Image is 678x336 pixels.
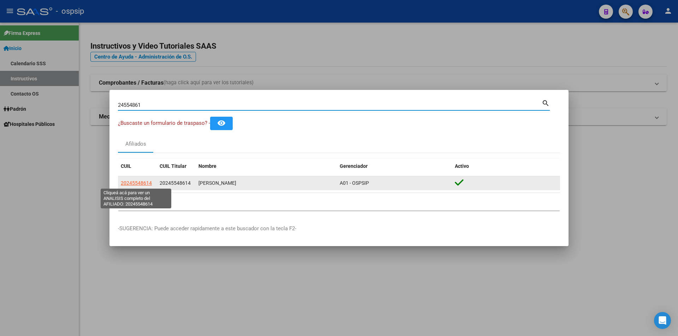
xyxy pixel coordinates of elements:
[125,140,146,148] div: Afiliados
[160,180,191,186] span: 20245548614
[340,163,368,169] span: Gerenciador
[121,180,152,186] span: 20245548614
[654,312,671,329] div: Open Intercom Messenger
[157,159,196,174] datatable-header-cell: CUIL Titular
[118,159,157,174] datatable-header-cell: CUIL
[452,159,560,174] datatable-header-cell: Activo
[198,179,334,187] div: [PERSON_NAME]
[217,119,226,127] mat-icon: remove_red_eye
[118,193,560,210] div: 1 total
[118,225,560,233] p: -SUGERENCIA: Puede acceder rapidamente a este buscador con la tecla F2-
[118,120,210,126] span: ¿Buscaste un formulario de traspaso? -
[337,159,452,174] datatable-header-cell: Gerenciador
[160,163,186,169] span: CUIL Titular
[198,163,216,169] span: Nombre
[542,98,550,107] mat-icon: search
[121,163,131,169] span: CUIL
[340,180,369,186] span: A01 - OSPSIP
[196,159,337,174] datatable-header-cell: Nombre
[455,163,469,169] span: Activo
